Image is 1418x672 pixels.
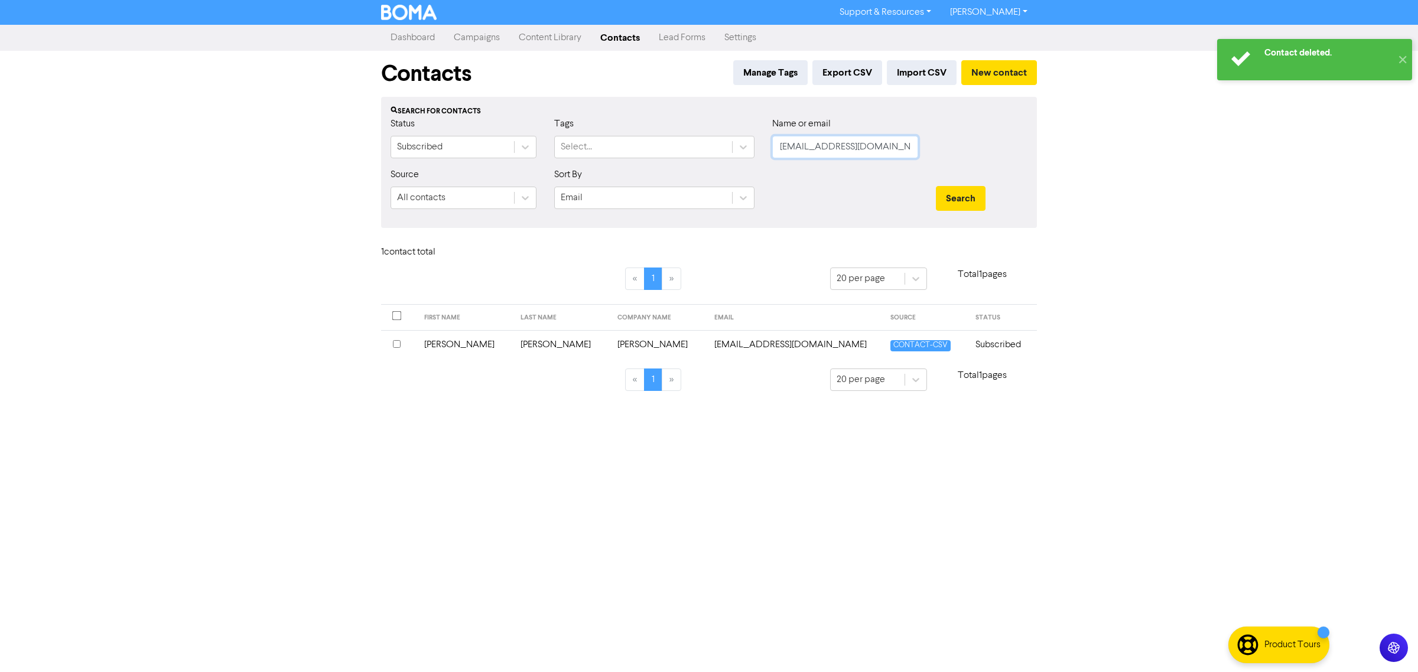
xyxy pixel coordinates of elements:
[610,305,707,331] th: COMPANY NAME
[644,368,662,391] a: Page 1 is your current page
[837,272,885,286] div: 20 per page
[554,168,582,182] label: Sort By
[968,330,1037,359] td: Subscribed
[417,305,514,331] th: FIRST NAME
[961,60,1037,85] button: New contact
[927,268,1037,282] p: Total 1 pages
[1264,47,1391,59] div: Contact deleted.
[644,268,662,290] a: Page 1 is your current page
[936,186,986,211] button: Search
[610,330,707,359] td: [PERSON_NAME]
[707,330,883,359] td: jcd66@bigpond.net.au
[733,60,808,85] button: Manage Tags
[513,330,610,359] td: [PERSON_NAME]
[812,60,882,85] button: Export CSV
[513,305,610,331] th: LAST NAME
[715,26,766,50] a: Settings
[397,191,445,205] div: All contacts
[391,117,415,131] label: Status
[561,140,592,154] div: Select...
[968,305,1037,331] th: STATUS
[381,247,476,258] h6: 1 contact total
[890,340,951,351] span: CONTACT-CSV
[417,330,514,359] td: [PERSON_NAME]
[883,305,969,331] th: SOURCE
[927,368,1037,383] p: Total 1 pages
[837,373,885,387] div: 20 per page
[509,26,591,50] a: Content Library
[707,305,883,331] th: EMAIL
[1359,615,1418,672] iframe: Chat Widget
[381,5,437,20] img: BOMA Logo
[391,106,1027,117] div: Search for contacts
[591,26,649,50] a: Contacts
[941,3,1037,22] a: [PERSON_NAME]
[381,60,471,87] h1: Contacts
[772,117,831,131] label: Name or email
[391,168,419,182] label: Source
[830,3,941,22] a: Support & Resources
[649,26,715,50] a: Lead Forms
[887,60,957,85] button: Import CSV
[444,26,509,50] a: Campaigns
[397,140,443,154] div: Subscribed
[381,26,444,50] a: Dashboard
[554,117,574,131] label: Tags
[561,191,583,205] div: Email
